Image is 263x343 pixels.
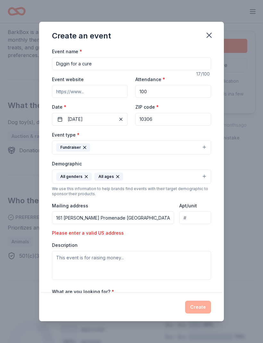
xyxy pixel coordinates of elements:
label: Apt/unit [179,203,197,209]
div: 17 /100 [196,70,211,78]
label: Description [52,242,78,248]
label: Date [52,104,128,110]
div: Fundraiser [56,143,90,152]
div: All genders [56,172,92,181]
label: Event website [52,76,84,83]
input: # [179,211,211,224]
input: 20 [135,85,211,98]
input: 12345 (U.S. only) [135,113,211,126]
label: Attendance [135,76,165,83]
div: Please enter a valid US address [52,229,128,237]
input: Enter a US address [52,211,174,224]
input: Spring Fundraiser [52,57,211,70]
label: ZIP code [135,104,159,110]
label: Event name [52,48,82,55]
label: Mailing address [52,203,88,209]
label: What are you looking for? [52,289,114,295]
label: Event type [52,132,80,138]
label: Demographic [52,161,82,167]
div: All ages [94,172,123,181]
div: We use this information to help brands find events with their target demographic to sponsor their... [52,186,211,197]
button: [DATE] [52,113,128,126]
div: Create an event [52,31,111,41]
button: All gendersAll ages [52,170,211,184]
button: Fundraiser [52,140,211,155]
input: https://www... [52,85,128,98]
